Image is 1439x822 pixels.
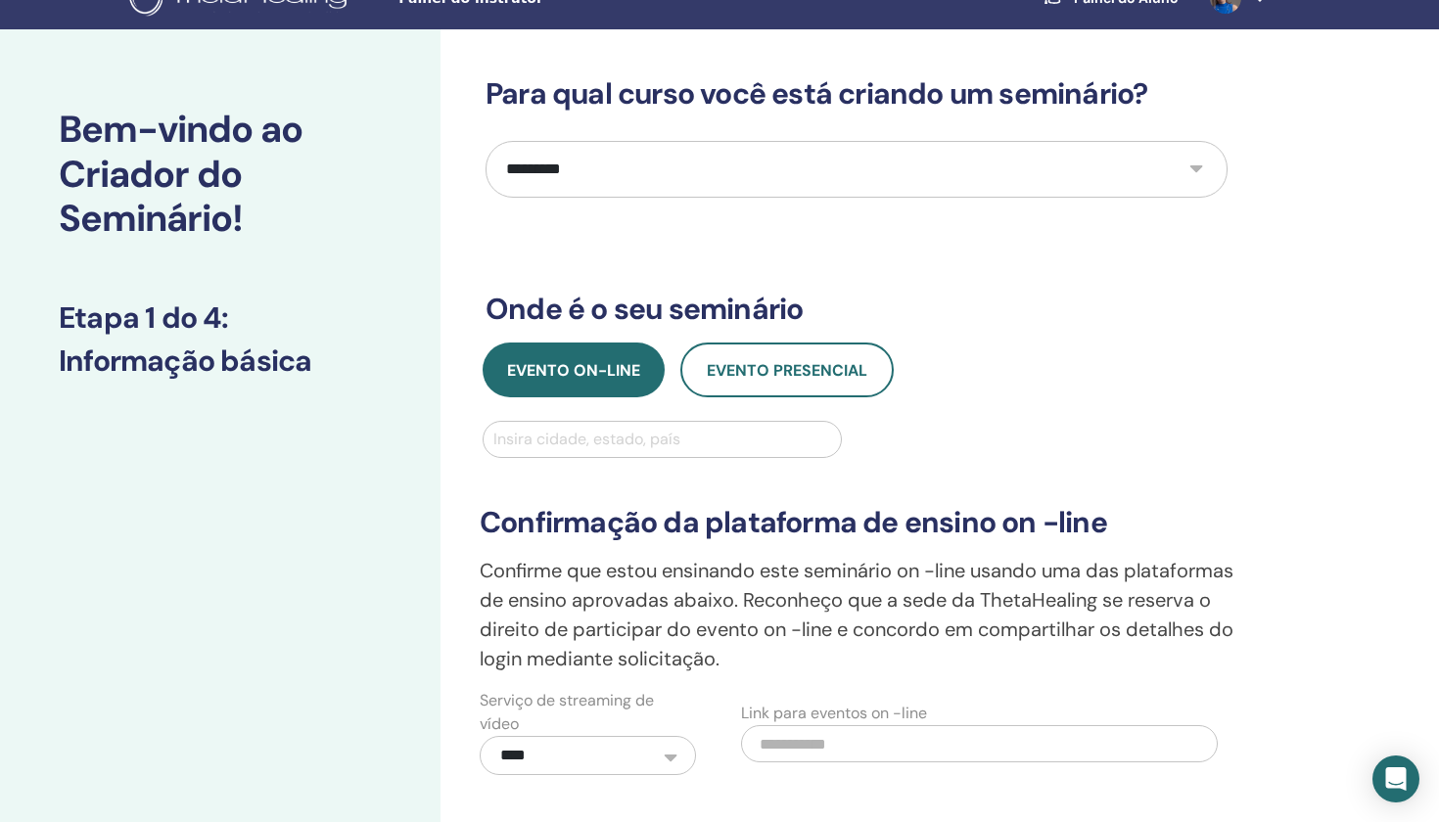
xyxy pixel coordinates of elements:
[741,702,927,725] label: Link para eventos on -line
[1372,755,1419,802] div: Open Intercom Messenger
[680,342,894,397] button: Evento presencial
[480,689,696,736] label: Serviço de streaming de vídeo
[486,76,1228,112] h3: Para qual curso você está criando um seminário?
[486,292,1228,327] h3: Onde é o seu seminário
[480,556,1233,673] p: Confirme que estou ensinando este seminário on -line usando uma das plataformas de ensino aprovad...
[507,360,640,381] span: Evento on-line
[483,342,665,397] button: Evento on-line
[480,505,1233,540] h3: Confirmação da plataforma de ensino on -line
[59,343,382,379] h3: Informação básica
[59,300,382,336] h3: Etapa 1 do 4 :
[59,108,382,242] h2: Bem-vindo ao Criador do Seminário!
[707,360,867,381] span: Evento presencial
